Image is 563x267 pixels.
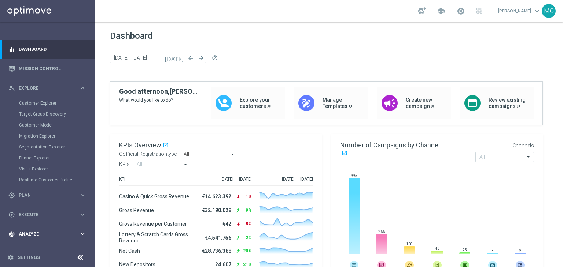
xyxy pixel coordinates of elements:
[19,111,76,117] a: Target Group Discovery
[8,192,79,199] div: Plan
[8,85,15,91] i: person_search
[8,231,87,237] button: track_changes Analyze keyboard_arrow_right
[19,98,95,109] div: Customer Explorer
[8,85,87,91] button: person_search Explore keyboard_arrow_right
[19,213,79,217] span: Execute
[19,142,95,153] div: Segmentation Explorer
[542,4,556,18] div: MC
[19,177,76,183] a: Realtime Customer Profile
[18,255,40,260] a: Settings
[8,85,79,91] div: Explore
[19,193,79,198] span: Plan
[8,231,15,237] i: track_changes
[8,211,79,218] div: Execute
[79,84,86,91] i: keyboard_arrow_right
[8,46,87,52] button: equalizer Dashboard
[497,5,542,16] a: [PERSON_NAME]keyboard_arrow_down
[8,231,79,237] div: Analyze
[19,153,95,163] div: Funnel Explorer
[19,100,76,106] a: Customer Explorer
[19,174,95,185] div: Realtime Customer Profile
[19,109,95,120] div: Target Group Discovery
[8,192,87,198] button: gps_fixed Plan keyboard_arrow_right
[19,155,76,161] a: Funnel Explorer
[19,40,86,59] a: Dashboard
[19,120,95,131] div: Customer Model
[8,46,15,53] i: equalizer
[8,212,87,218] button: play_circle_outline Execute keyboard_arrow_right
[79,192,86,199] i: keyboard_arrow_right
[533,7,541,15] span: keyboard_arrow_down
[19,166,76,172] a: Visits Explorer
[19,144,76,150] a: Segmentation Explorer
[437,7,445,15] span: school
[19,86,79,90] span: Explore
[8,40,86,59] div: Dashboard
[79,230,86,237] i: keyboard_arrow_right
[8,59,86,78] div: Mission Control
[19,131,95,142] div: Migration Explorer
[19,133,76,139] a: Migration Explorer
[19,163,95,174] div: Visits Explorer
[19,232,79,236] span: Analyze
[8,66,87,72] button: Mission Control
[19,122,76,128] a: Customer Model
[19,59,86,78] a: Mission Control
[79,211,86,218] i: keyboard_arrow_right
[7,254,14,261] i: settings
[8,211,15,218] i: play_circle_outline
[8,192,15,199] i: gps_fixed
